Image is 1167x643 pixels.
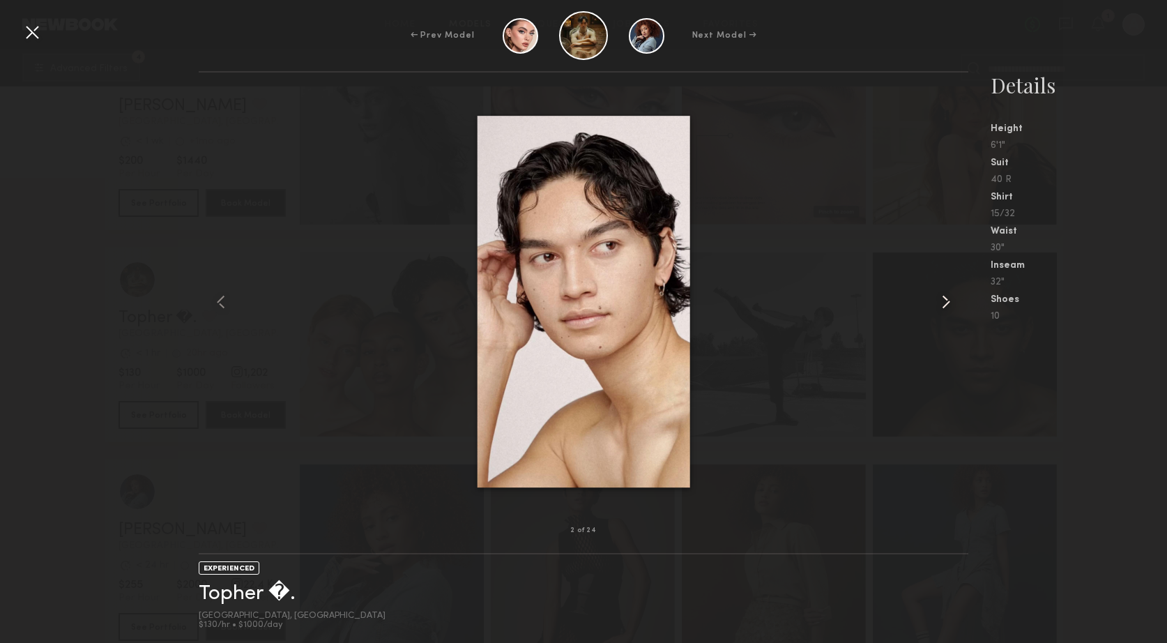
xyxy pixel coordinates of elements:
[991,71,1167,99] div: Details
[991,209,1167,219] div: 15/32
[991,278,1167,287] div: 32"
[199,580,296,605] a: Topher �.
[692,29,757,42] div: Next Model →
[570,527,597,534] div: 2 of 24
[991,295,1167,305] div: Shoes
[991,158,1167,168] div: Suit
[199,621,386,630] div: $130/hr • $1000/day
[991,243,1167,253] div: 30"
[411,29,475,42] div: ← Prev Model
[991,175,1167,185] div: 40 R
[199,612,386,621] div: [GEOGRAPHIC_DATA], [GEOGRAPHIC_DATA]
[991,124,1167,134] div: Height
[991,227,1167,236] div: Waist
[991,192,1167,202] div: Shirt
[199,561,259,575] div: EXPERIENCED
[991,261,1167,271] div: Inseam
[991,141,1167,151] div: 6'1"
[991,312,1167,321] div: 10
